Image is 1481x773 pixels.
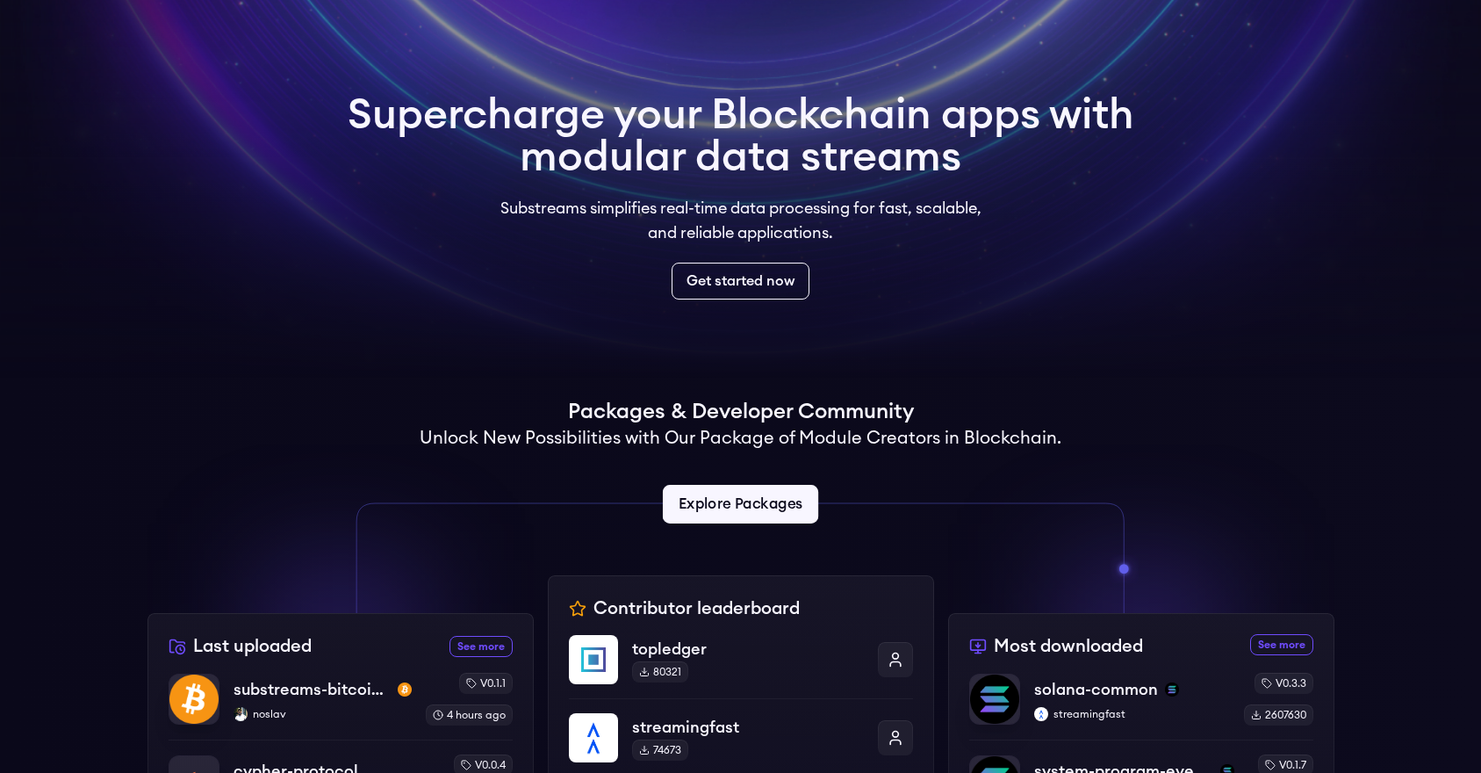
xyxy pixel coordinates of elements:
img: streamingfast [569,713,618,762]
p: streamingfast [632,715,864,740]
img: streamingfast [1034,707,1048,721]
div: v0.1.1 [459,673,513,694]
p: streamingfast [1034,707,1230,721]
p: substreams-bitcoin-main [234,677,391,702]
a: Explore Packages [663,485,818,524]
h1: Supercharge your Blockchain apps with modular data streams [348,94,1134,178]
img: solana-common [970,675,1019,724]
a: substreams-bitcoin-mainsubstreams-bitcoin-mainbtc-mainnetnoslavnoslavv0.1.14 hours ago [169,673,513,740]
img: solana [1165,683,1179,697]
a: topledgertopledger80321 [569,635,913,698]
div: 80321 [632,661,688,683]
div: 4 hours ago [426,704,513,726]
img: substreams-bitcoin-main [169,675,219,724]
img: topledger [569,635,618,684]
h2: Unlock New Possibilities with Our Package of Module Creators in Blockchain. [420,426,1061,451]
a: See more recently uploaded packages [449,636,513,657]
img: btc-mainnet [398,683,412,697]
a: Get started now [672,263,809,300]
img: noslav [234,707,248,721]
p: Substreams simplifies real-time data processing for fast, scalable, and reliable applications. [488,196,994,245]
div: v0.3.3 [1255,673,1313,694]
p: solana-common [1034,677,1158,702]
div: 74673 [632,740,688,761]
a: solana-commonsolana-commonsolanastreamingfaststreamingfastv0.3.32607630 [969,673,1313,740]
p: noslav [234,707,412,721]
a: See more most downloaded packages [1250,634,1313,655]
h1: Packages & Developer Community [568,398,914,426]
div: 2607630 [1244,704,1313,726]
p: topledger [632,637,864,661]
